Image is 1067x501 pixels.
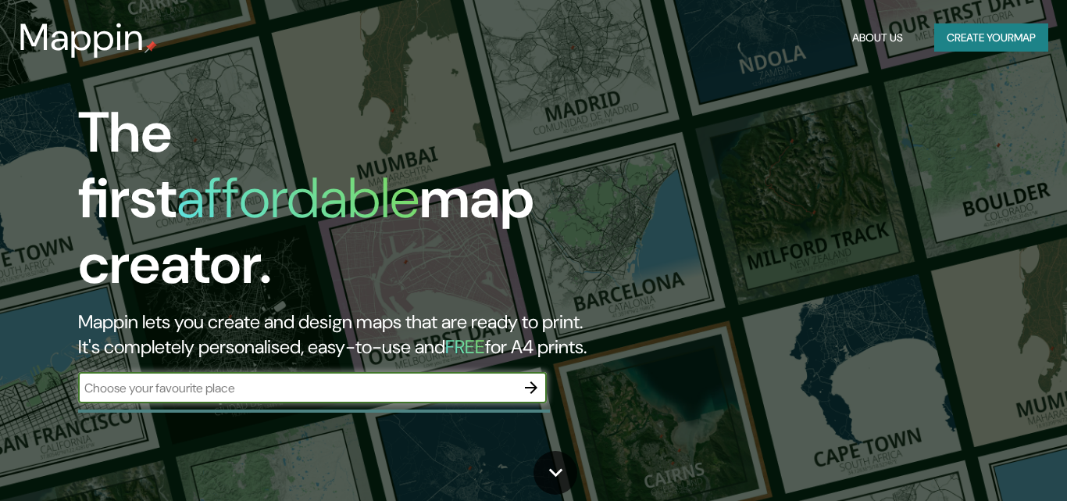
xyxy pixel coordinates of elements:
button: About Us [846,23,909,52]
h1: The first map creator. [78,100,612,310]
h3: Mappin [19,16,145,59]
h5: FREE [445,335,485,359]
img: mappin-pin [145,41,157,53]
iframe: Help widget launcher [928,440,1050,484]
input: Choose your favourite place [78,379,516,397]
h2: Mappin lets you create and design maps that are ready to print. It's completely personalised, eas... [78,310,612,360]
button: Create yourmap [934,23,1048,52]
h1: affordable [177,162,419,234]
